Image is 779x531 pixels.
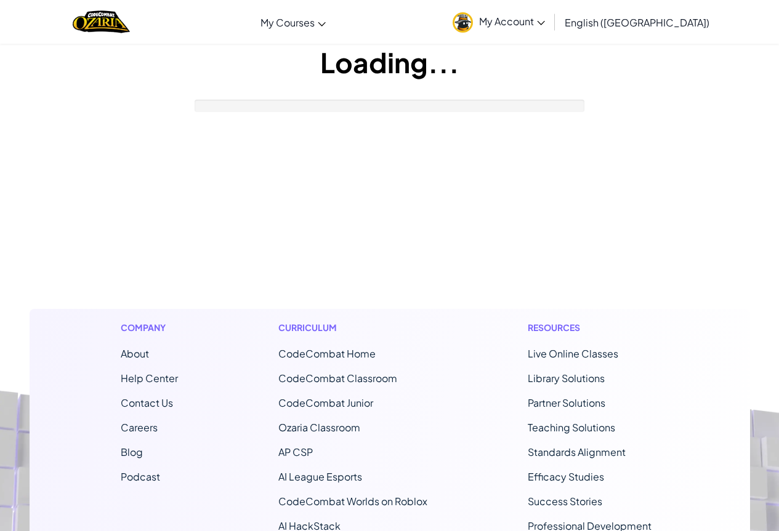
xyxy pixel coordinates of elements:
[121,347,149,360] a: About
[528,321,659,334] h1: Resources
[528,372,605,385] a: Library Solutions
[260,16,315,29] span: My Courses
[73,9,130,34] img: Home
[121,421,158,434] a: Careers
[278,321,427,334] h1: Curriculum
[278,396,373,409] a: CodeCombat Junior
[528,421,615,434] a: Teaching Solutions
[479,15,545,28] span: My Account
[278,372,397,385] a: CodeCombat Classroom
[528,470,604,483] a: Efficacy Studies
[278,347,376,360] span: CodeCombat Home
[121,372,178,385] a: Help Center
[121,321,178,334] h1: Company
[528,396,605,409] a: Partner Solutions
[278,495,427,508] a: CodeCombat Worlds on Roblox
[528,495,602,508] a: Success Stories
[559,6,716,39] a: English ([GEOGRAPHIC_DATA])
[453,12,473,33] img: avatar
[254,6,332,39] a: My Courses
[565,16,709,29] span: English ([GEOGRAPHIC_DATA])
[278,421,360,434] a: Ozaria Classroom
[73,9,130,34] a: Ozaria by CodeCombat logo
[528,445,626,458] a: Standards Alignment
[121,396,173,409] span: Contact Us
[446,2,551,41] a: My Account
[278,445,313,458] a: AP CSP
[278,470,362,483] a: AI League Esports
[528,347,618,360] a: Live Online Classes
[121,470,160,483] a: Podcast
[121,445,143,458] a: Blog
